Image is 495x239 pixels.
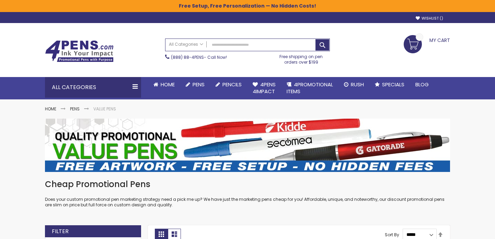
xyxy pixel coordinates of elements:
[253,81,276,95] span: 4Pens 4impact
[222,81,242,88] span: Pencils
[210,77,247,92] a: Pencils
[45,106,56,112] a: Home
[180,77,210,92] a: Pens
[70,106,80,112] a: Pens
[45,119,450,172] img: Value Pens
[148,77,180,92] a: Home
[416,16,443,21] a: Wishlist
[382,81,404,88] span: Specials
[171,54,204,60] a: (888) 88-4PENS
[45,179,450,190] h1: Cheap Promotional Pens
[45,179,450,208] div: Does your custom promotional pen marketing strategy need a pick me up? We have just the marketing...
[161,81,175,88] span: Home
[165,39,207,50] a: All Categories
[385,231,399,237] label: Sort By
[171,54,227,60] span: - Call Now!
[410,77,434,92] a: Blog
[93,106,116,112] strong: Value Pens
[281,77,338,99] a: 4PROMOTIONALITEMS
[351,81,364,88] span: Rush
[273,51,330,65] div: Free shipping on pen orders over $199
[287,81,333,95] span: 4PROMOTIONAL ITEMS
[52,228,69,235] strong: Filter
[369,77,410,92] a: Specials
[247,77,281,99] a: 4Pens4impact
[169,42,203,47] span: All Categories
[45,40,114,62] img: 4Pens Custom Pens and Promotional Products
[338,77,369,92] a: Rush
[45,77,141,98] div: All Categories
[193,81,205,88] span: Pens
[415,81,429,88] span: Blog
